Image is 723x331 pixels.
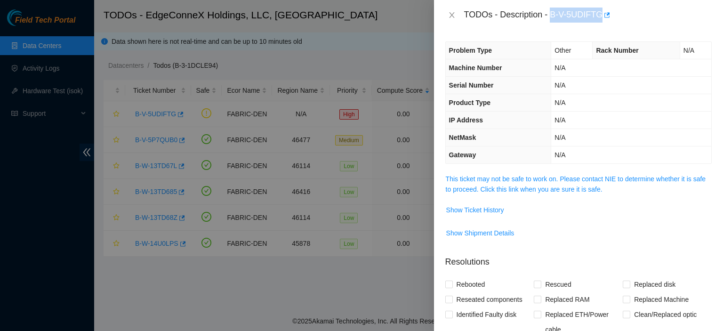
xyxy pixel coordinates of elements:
[449,81,494,89] span: Serial Number
[446,226,515,241] button: Show Shipment Details
[596,47,638,54] span: Rack Number
[449,47,492,54] span: Problem Type
[554,99,565,106] span: N/A
[554,81,565,89] span: N/A
[541,277,575,292] span: Rescued
[630,277,679,292] span: Replaced disk
[445,248,712,268] p: Resolutions
[554,64,565,72] span: N/A
[541,292,593,307] span: Replaced RAM
[446,228,514,238] span: Show Shipment Details
[554,134,565,141] span: N/A
[464,8,712,23] div: TODOs - Description - B-V-5UDIFTG
[683,47,694,54] span: N/A
[449,64,502,72] span: Machine Number
[453,292,526,307] span: Reseated components
[453,277,489,292] span: Rebooted
[449,151,476,159] span: Gateway
[446,202,505,218] button: Show Ticket History
[449,134,476,141] span: NetMask
[448,11,456,19] span: close
[554,116,565,124] span: N/A
[554,47,571,54] span: Other
[453,307,521,322] span: Identified Faulty disk
[446,175,706,193] a: This ticket may not be safe to work on. Please contact NIE to determine whether it is safe to pro...
[446,205,504,215] span: Show Ticket History
[449,116,483,124] span: IP Address
[449,99,490,106] span: Product Type
[445,11,458,20] button: Close
[630,307,700,322] span: Clean/Replaced optic
[630,292,692,307] span: Replaced Machine
[554,151,565,159] span: N/A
